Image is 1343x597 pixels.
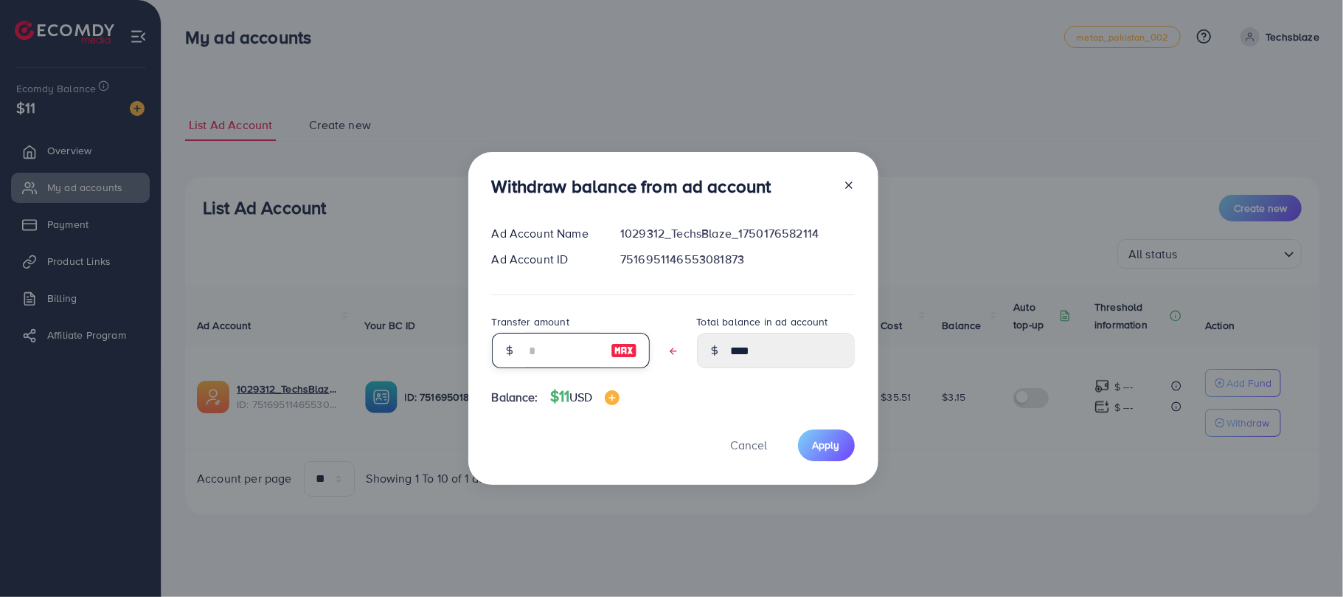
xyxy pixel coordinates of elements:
[813,438,840,452] span: Apply
[608,251,866,268] div: 7516951146553081873
[697,314,828,329] label: Total balance in ad account
[492,314,569,329] label: Transfer amount
[569,389,592,405] span: USD
[480,225,609,242] div: Ad Account Name
[798,429,855,461] button: Apply
[608,225,866,242] div: 1029312_TechsBlaze_1750176582114
[731,437,768,453] span: Cancel
[492,176,771,197] h3: Withdraw balance from ad account
[1280,531,1332,586] iframe: Chat
[480,251,609,268] div: Ad Account ID
[550,387,620,406] h4: $11
[492,389,538,406] span: Balance:
[712,429,786,461] button: Cancel
[605,390,620,405] img: image
[611,342,637,359] img: image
